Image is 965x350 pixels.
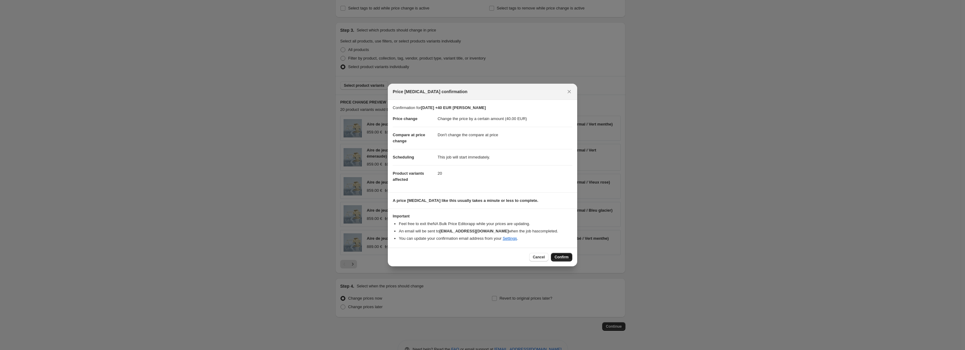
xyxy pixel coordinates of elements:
[393,198,538,203] b: A price [MEDICAL_DATA] like this usually takes a minute or less to complete.
[565,87,574,96] button: Close
[393,133,425,143] span: Compare at price change
[533,255,545,260] span: Cancel
[529,253,548,261] button: Cancel
[393,116,417,121] span: Price change
[399,221,572,227] li: Feel free to exit the NA Bulk Price Editor app while your prices are updating.
[438,149,572,165] dd: This job will start immediately.
[399,228,572,234] li: An email will be sent to when the job has completed .
[438,111,572,127] dd: Change the price by a certain amount (40.00 EUR)
[551,253,572,261] button: Confirm
[393,155,414,159] span: Scheduling
[421,105,486,110] b: [DATE] +40 EUR [PERSON_NAME]
[393,105,572,111] p: Confirmation for
[503,236,517,241] a: Settings
[393,171,424,182] span: Product variants affected
[438,165,572,181] dd: 20
[393,214,572,219] h3: Important
[438,127,572,143] dd: Don't change the compare at price
[439,229,509,233] b: [EMAIL_ADDRESS][DOMAIN_NAME]
[399,235,572,242] li: You can update your confirmation email address from your .
[555,255,569,260] span: Confirm
[393,89,468,95] span: Price [MEDICAL_DATA] confirmation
